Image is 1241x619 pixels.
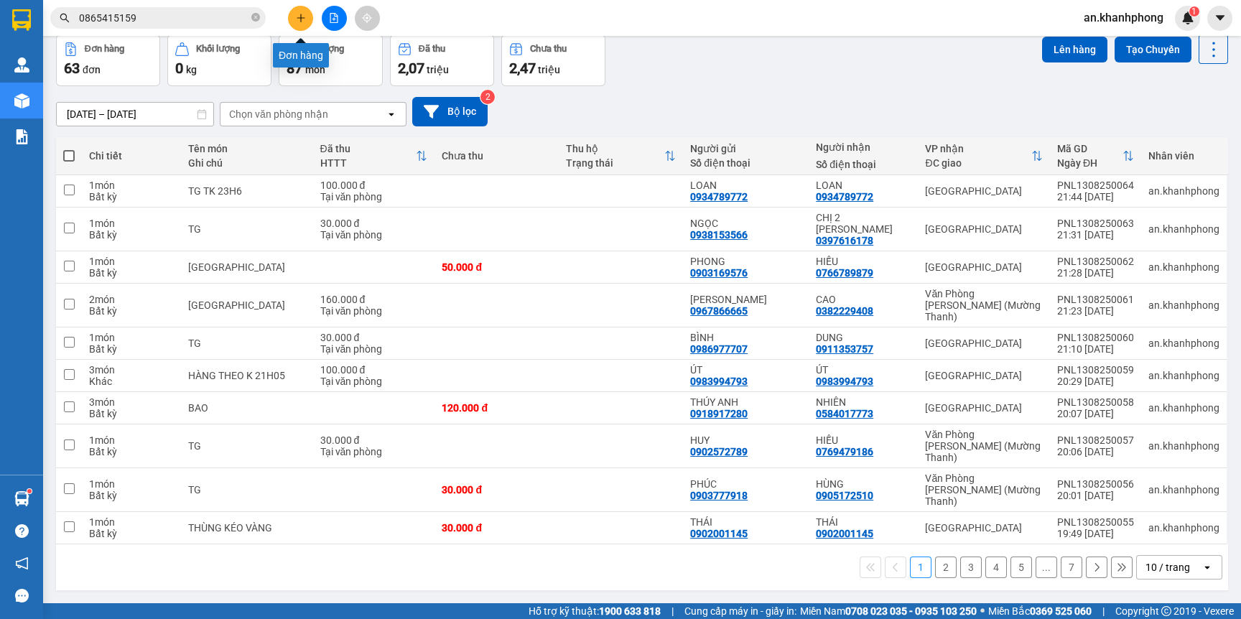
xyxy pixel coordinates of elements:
div: 0903777918 [690,490,748,501]
div: HIẾU [816,256,911,267]
div: an.khanhphong [1148,484,1219,495]
div: CHỊ 2 TRINH [816,212,911,235]
div: HIẾU [816,434,911,446]
div: Ghi chú [188,157,305,169]
img: icon-new-feature [1181,11,1194,24]
button: Đơn hàng63đơn [56,34,160,86]
sup: 1 [27,489,32,493]
div: 30.000 đ [442,484,552,495]
div: 0911353757 [816,343,873,355]
div: Bất kỳ [89,446,174,457]
div: TG [188,223,305,235]
div: [GEOGRAPHIC_DATA] [925,185,1042,197]
span: triệu [538,64,560,75]
div: 100.000 đ [320,364,428,376]
div: 1 món [89,218,174,229]
div: TG TK 23H6 [188,185,305,197]
div: Tại văn phòng [320,343,428,355]
div: Bất kỳ [89,305,174,317]
div: 21:44 [DATE] [1057,191,1134,203]
div: 1 món [89,434,174,446]
div: DUNG [816,332,911,343]
div: BÌNH [690,332,801,343]
div: 0983994793 [690,376,748,387]
div: an.khanhphong [1148,402,1219,414]
div: CAO [816,294,911,305]
div: 2 món [89,294,174,305]
div: an.khanhphong [1148,338,1219,349]
div: 120.000 đ [442,402,552,414]
div: Khác [89,376,174,387]
span: 63 [64,60,80,77]
div: Người nhận [816,141,911,153]
div: PNL1308250059 [1057,364,1134,376]
span: file-add [329,13,339,23]
div: 21:10 [DATE] [1057,343,1134,355]
div: Tên món [188,143,305,154]
th: Toggle SortBy [559,137,683,175]
span: kg [186,64,197,75]
div: [GEOGRAPHIC_DATA] [925,402,1042,414]
div: Văn Phòng [PERSON_NAME] (Mường Thanh) [925,473,1042,507]
sup: 1 [1189,6,1199,17]
div: Văn Phòng [PERSON_NAME] (Mường Thanh) [925,288,1042,322]
button: Đã thu2,07 triệu [390,34,494,86]
div: 20:01 [DATE] [1057,490,1134,501]
div: Bất kỳ [89,490,174,501]
input: Tìm tên, số ĐT hoặc mã đơn [79,10,248,26]
div: an.khanhphong [1148,185,1219,197]
div: TG [188,484,305,495]
div: 0918917280 [690,408,748,419]
div: THÙNG KÉO VÀNG [188,522,305,534]
div: Tại văn phòng [320,376,428,387]
div: Đơn hàng [273,43,329,68]
button: Số lượng87món [279,34,383,86]
b: [PERSON_NAME] [18,93,81,160]
div: Bất kỳ [89,191,174,203]
div: 19:49 [DATE] [1057,528,1134,539]
div: Ngày ĐH [1057,157,1123,169]
div: Đã thu [320,143,417,154]
div: 100.000 đ [320,180,428,191]
div: 0934789772 [816,191,873,203]
img: warehouse-icon [14,93,29,108]
div: [GEOGRAPHIC_DATA] [925,223,1042,235]
img: logo.jpg [18,18,90,90]
div: 0766789879 [816,267,873,279]
div: TG [188,440,305,452]
div: Chọn văn phòng nhận [229,107,328,121]
b: BIÊN NHẬN GỬI HÀNG [93,21,138,113]
div: an.khanhphong [1148,370,1219,381]
div: [GEOGRAPHIC_DATA] [925,522,1042,534]
div: 1 món [89,180,174,191]
div: 0902001145 [690,528,748,539]
div: 1 món [89,332,174,343]
div: [GEOGRAPHIC_DATA] [925,370,1042,381]
div: 0769479186 [816,446,873,457]
input: Select a date range. [57,103,213,126]
div: Bất kỳ [89,267,174,279]
svg: open [386,108,397,120]
div: 0902572789 [690,446,748,457]
div: PNL1308250064 [1057,180,1134,191]
span: caret-down [1214,11,1227,24]
div: Số điện thoại [816,159,911,170]
button: Lên hàng [1042,37,1107,62]
div: Tại văn phòng [320,191,428,203]
div: 0397616178 [816,235,873,246]
div: HÙNG [816,478,911,490]
button: Tạo Chuyến [1115,37,1191,62]
div: TX [188,299,305,311]
button: file-add [322,6,347,31]
div: 21:23 [DATE] [1057,305,1134,317]
div: 0905172510 [816,490,873,501]
span: close-circle [251,13,260,22]
div: Tại văn phòng [320,446,428,457]
div: PNL1308250057 [1057,434,1134,446]
div: ÚT [690,364,801,376]
th: Toggle SortBy [313,137,435,175]
div: 0584017773 [816,408,873,419]
div: Chi tiết [89,150,174,162]
span: 1 [1191,6,1196,17]
div: 3 món [89,396,174,408]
